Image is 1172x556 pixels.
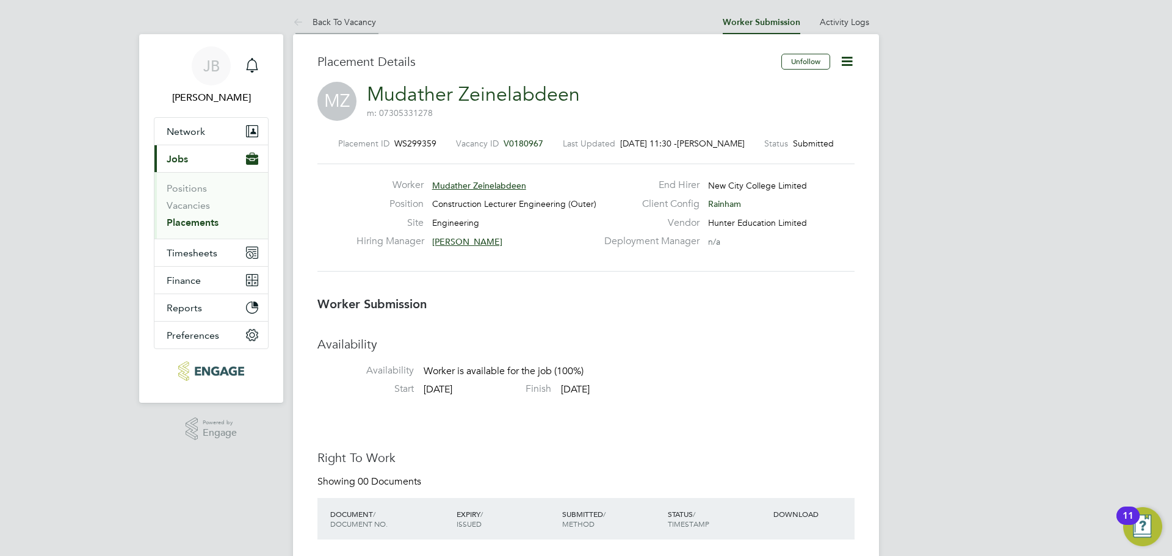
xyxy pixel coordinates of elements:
a: Mudather Zeinelabdeen [367,82,580,106]
span: / [480,509,483,519]
span: Powered by [203,417,237,428]
b: Worker Submission [317,297,427,311]
span: Jack Baron [154,90,269,105]
span: New City College Limited [708,180,807,191]
span: [PERSON_NAME] [432,236,502,247]
span: [DATE] [561,383,590,395]
a: Activity Logs [820,16,869,27]
span: Reports [167,302,202,314]
span: [DATE] 11:30 - [620,138,677,149]
span: Engage [203,428,237,438]
div: STATUS [665,503,770,535]
a: Back To Vacancy [293,16,376,27]
div: DOCUMENT [327,503,454,535]
span: Engineering [432,217,479,228]
div: DOWNLOAD [770,503,855,525]
button: Network [154,118,268,145]
button: Preferences [154,322,268,348]
button: Unfollow [781,54,830,70]
img: huntereducation-logo-retina.png [178,361,244,381]
span: V0180967 [504,138,543,149]
span: WS299359 [394,138,436,149]
a: JB[PERSON_NAME] [154,46,269,105]
span: [PERSON_NAME] [677,138,745,149]
button: Open Resource Center, 11 new notifications [1123,507,1162,546]
label: Position [356,198,424,211]
a: Placements [167,217,219,228]
div: Showing [317,475,424,488]
label: Availability [317,364,414,377]
span: [DATE] [424,383,452,395]
label: Vendor [597,217,700,229]
span: Timesheets [167,247,217,259]
label: Site [356,217,424,229]
label: Hiring Manager [356,235,424,248]
label: Client Config [597,198,700,211]
button: Reports [154,294,268,321]
a: Powered byEngage [186,417,237,441]
span: Jobs [167,153,188,165]
span: / [373,509,375,519]
label: Placement ID [338,138,389,149]
span: Hunter Education Limited [708,217,807,228]
span: DOCUMENT NO. [330,519,388,529]
h3: Placement Details [317,54,772,70]
div: EXPIRY [454,503,559,535]
div: Jobs [154,172,268,239]
span: Construction Lecturer Engineering (Outer) [432,198,596,209]
label: End Hirer [597,179,700,192]
button: Finance [154,267,268,294]
span: Network [167,126,205,137]
h3: Right To Work [317,450,855,466]
label: Status [764,138,788,149]
span: Mudather Zeinelabdeen [432,180,526,191]
span: Submitted [793,138,834,149]
button: Timesheets [154,239,268,266]
span: / [603,509,606,519]
span: MZ [317,82,356,121]
label: Worker [356,179,424,192]
span: m: 07305331278 [367,107,433,118]
span: n/a [708,236,720,247]
span: / [693,509,695,519]
span: Finance [167,275,201,286]
h3: Availability [317,336,855,352]
a: Vacancies [167,200,210,211]
label: Vacancy ID [456,138,499,149]
nav: Main navigation [139,34,283,403]
label: Deployment Manager [597,235,700,248]
span: Worker is available for the job (100%) [424,366,584,378]
span: METHOD [562,519,595,529]
button: Jobs [154,145,268,172]
label: Start [317,383,414,395]
span: ISSUED [457,519,482,529]
span: Preferences [167,330,219,341]
span: TIMESTAMP [668,519,709,529]
span: 00 Documents [358,475,421,488]
div: 11 [1123,516,1134,532]
label: Finish [455,383,551,395]
div: SUBMITTED [559,503,665,535]
span: Rainham [708,198,741,209]
a: Positions [167,182,207,194]
a: Go to home page [154,361,269,381]
span: JB [203,58,220,74]
a: Worker Submission [723,17,800,27]
label: Last Updated [563,138,615,149]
